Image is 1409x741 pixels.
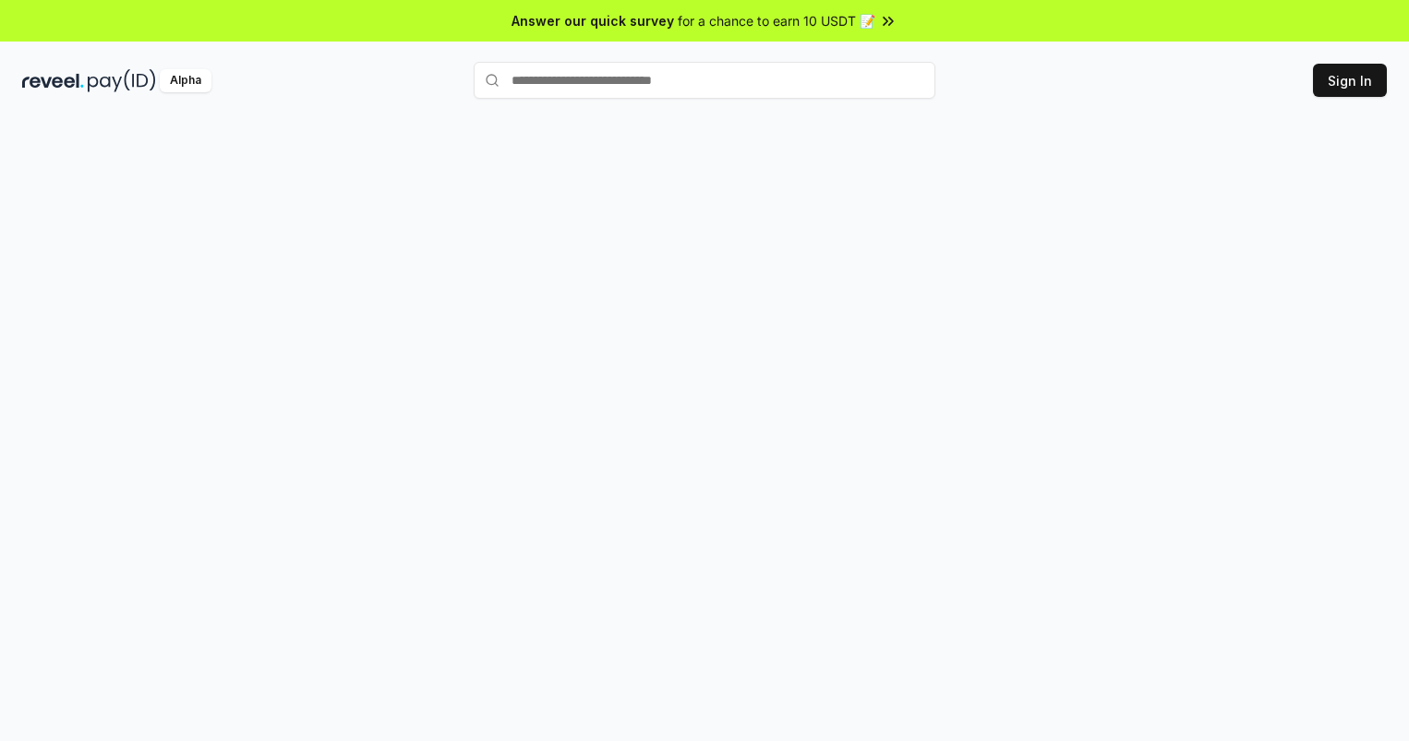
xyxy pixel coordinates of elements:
div: Alpha [160,69,211,92]
span: for a chance to earn 10 USDT 📝 [678,11,875,30]
span: Answer our quick survey [512,11,674,30]
img: reveel_dark [22,69,84,92]
img: pay_id [88,69,156,92]
button: Sign In [1313,64,1387,97]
